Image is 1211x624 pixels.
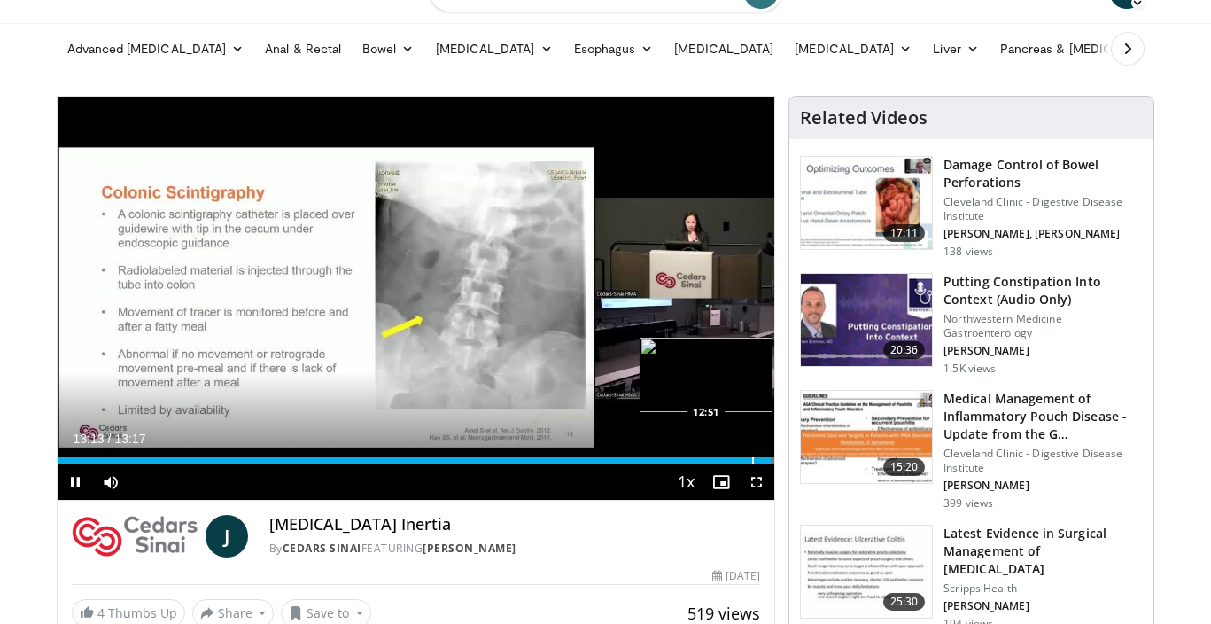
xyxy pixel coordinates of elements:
button: Fullscreen [739,464,774,500]
img: image.jpeg [640,338,772,412]
span: 25:30 [883,593,926,611]
span: 13:17 [114,432,145,446]
p: Cleveland Clinic - Digestive Disease Institute [943,195,1143,223]
div: Progress Bar [58,457,775,464]
p: 138 views [943,245,993,259]
a: [MEDICAL_DATA] [664,31,784,66]
span: 13:13 [74,432,105,446]
img: 759caa8f-51be-49e1-b99b-4c218df472f1.150x105_q85_crop-smart_upscale.jpg [801,526,932,618]
p: Scripps Health [943,581,1143,596]
span: 17:11 [883,224,926,242]
h3: Latest Evidence in Surgical Management of [MEDICAL_DATA] [943,525,1143,578]
div: [DATE] [712,568,760,584]
a: 17:11 Damage Control of Bowel Perforations Cleveland Clinic - Digestive Disease Institute [PERSON... [800,156,1143,259]
h4: Related Videos [800,107,928,129]
a: Pancreas & [MEDICAL_DATA] [990,31,1197,66]
span: 20:36 [883,341,926,359]
p: 1.5K views [943,362,996,376]
img: Cedars Sinai [72,515,198,558]
a: Cedars Sinai [283,541,361,556]
img: 76673eb5-1412-4785-9941-c5def0047dc6.150x105_q85_crop-smart_upscale.jpg [801,274,932,366]
p: [PERSON_NAME] [943,599,1143,613]
button: Pause [58,464,93,500]
a: 20:36 Putting Constipation Into Context (Audio Only) Northwestern Medicine Gastroenterology [PERS... [800,273,1143,376]
button: Mute [93,464,128,500]
a: Esophagus [563,31,664,66]
img: 84ad4d88-1369-491d-9ea2-a1bba70c4e36.150x105_q85_crop-smart_upscale.jpg [801,157,932,249]
span: 519 views [687,603,760,624]
div: By FEATURING [269,541,760,557]
h3: Putting Constipation Into Context (Audio Only) [943,273,1143,308]
video-js: Video Player [58,97,775,501]
h3: Damage Control of Bowel Perforations [943,156,1143,191]
a: Anal & Rectal [254,31,352,66]
a: Bowel [352,31,424,66]
button: Enable picture-in-picture mode [703,464,739,500]
a: Liver [922,31,989,66]
span: 4 [97,604,105,621]
a: [MEDICAL_DATA] [425,31,563,66]
p: Northwestern Medicine Gastroenterology [943,312,1143,340]
h3: Medical Management of Inflammatory Pouch Disease - Update from the G… [943,390,1143,443]
a: 15:20 Medical Management of Inflammatory Pouch Disease - Update from the G… Cleveland Clinic - Di... [800,390,1143,511]
p: [PERSON_NAME], [PERSON_NAME] [943,227,1143,241]
span: 15:20 [883,458,926,476]
p: [PERSON_NAME] [943,344,1143,358]
button: Playback Rate [668,464,703,500]
span: / [108,432,112,446]
a: Advanced [MEDICAL_DATA] [57,31,255,66]
a: [PERSON_NAME] [423,541,516,556]
a: J [206,515,248,558]
p: 399 views [943,496,993,511]
img: 9563fa7c-1501-4542-9566-b82c8a86e130.150x105_q85_crop-smart_upscale.jpg [801,391,932,483]
h4: [MEDICAL_DATA] Inertia [269,515,760,534]
p: [PERSON_NAME] [943,479,1143,493]
p: Cleveland Clinic - Digestive Disease Institute [943,447,1143,475]
a: [MEDICAL_DATA] [784,31,922,66]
